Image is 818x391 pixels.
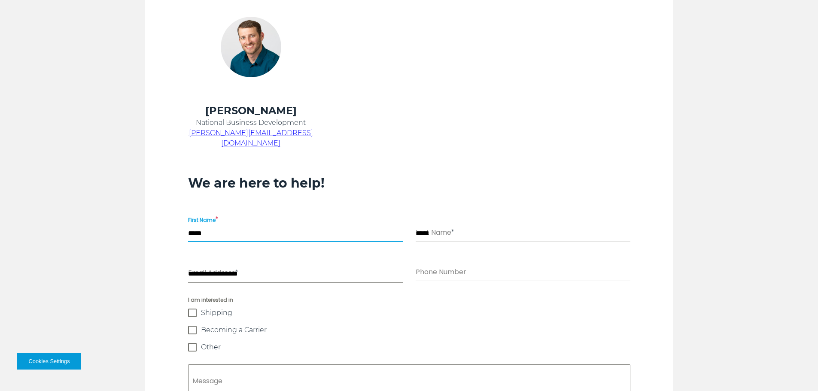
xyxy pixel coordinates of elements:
[188,118,314,128] p: National Business Development
[201,343,221,352] span: Other
[189,129,313,147] a: [PERSON_NAME][EMAIL_ADDRESS][DOMAIN_NAME]
[188,326,630,334] label: Becoming a Carrier
[775,350,818,391] iframe: Chat Widget
[188,343,630,352] label: Other
[188,104,314,118] h4: [PERSON_NAME]
[188,309,630,317] label: Shipping
[201,309,232,317] span: Shipping
[201,326,267,334] span: Becoming a Carrier
[17,353,81,370] button: Cookies Settings
[188,175,630,191] h3: We are here to help!
[188,296,630,304] span: I am interested in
